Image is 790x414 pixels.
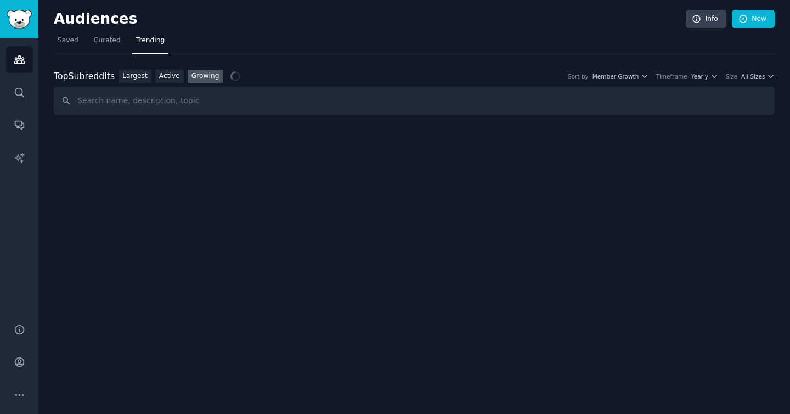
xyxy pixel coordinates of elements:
a: Growing [188,70,223,83]
a: Curated [90,32,125,54]
a: Trending [132,32,168,54]
span: All Sizes [741,72,765,80]
a: Largest [119,70,151,83]
button: Member Growth [592,72,648,80]
a: Info [686,10,726,29]
a: Saved [54,32,82,54]
span: Saved [58,36,78,46]
div: Timeframe [656,72,687,80]
span: Yearly [691,72,708,80]
span: Curated [94,36,121,46]
input: Search name, description, topic [54,87,775,115]
h2: Audiences [54,10,686,28]
span: Trending [136,36,165,46]
button: All Sizes [741,72,775,80]
div: Sort by [568,72,589,80]
div: Size [726,72,738,80]
button: Yearly [691,72,718,80]
img: GummySearch logo [7,10,32,29]
a: Active [155,70,184,83]
a: New [732,10,775,29]
div: Top Subreddits [54,70,115,83]
span: Member Growth [592,72,639,80]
